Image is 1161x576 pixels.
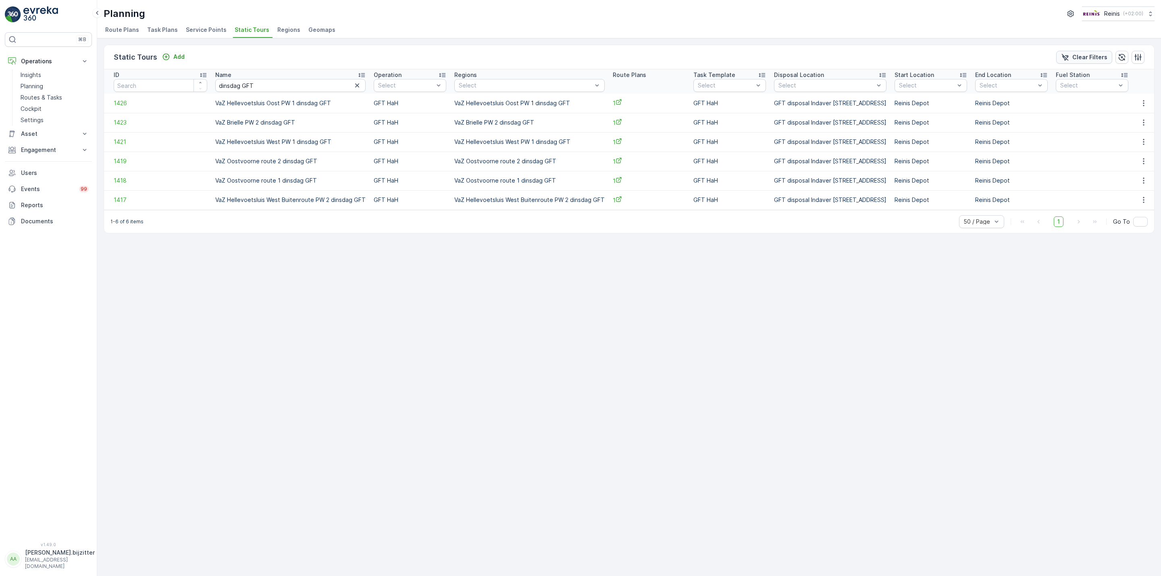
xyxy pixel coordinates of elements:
p: End Location [975,71,1011,79]
a: Planning [17,81,92,92]
div: AA [7,553,20,566]
td: VaZ Hellevoetsluis Oost PW 1 dinsdag GFT [211,94,370,113]
td: GFT HaH [370,113,450,132]
td: GFT disposal Indaver [STREET_ADDRESS] [770,132,891,152]
p: Settings [21,116,44,124]
td: GFT HaH [689,113,770,132]
button: Reinis(+02:00) [1082,6,1155,21]
td: VaZ Hellevoetsluis West PW 1 dinsdag GFT [450,132,609,152]
p: Fuel Station [1056,71,1090,79]
p: Add [173,53,185,61]
img: logo [5,6,21,23]
a: 1417 [114,196,207,204]
span: Task Plans [147,26,178,34]
td: GFT disposal Indaver [STREET_ADDRESS] [770,113,891,132]
td: Reinis Depot [971,190,1052,210]
td: GFT HaH [370,132,450,152]
a: 1 [613,177,685,185]
p: Select [378,81,434,89]
td: VaZ Oostvoorne route 1 dinsdag GFT [211,171,370,190]
p: Select [698,81,753,89]
td: GFT disposal Indaver [STREET_ADDRESS] [770,171,891,190]
td: VaZ Hellevoetsluis Oost PW 1 dinsdag GFT [450,94,609,113]
p: Planning [21,82,43,90]
p: Task Template [693,71,735,79]
span: 1418 [114,177,207,185]
p: Users [21,169,89,177]
a: Insights [17,69,92,81]
span: v 1.49.0 [5,542,92,547]
button: AA[PERSON_NAME].bijzitter[EMAIL_ADDRESS][DOMAIN_NAME] [5,549,92,570]
span: 1 [613,99,685,107]
td: Reinis Depot [971,94,1052,113]
a: 1419 [114,157,207,165]
td: VaZ Brielle PW 2 dinsdag GFT [211,113,370,132]
p: Select [459,81,592,89]
a: 1421 [114,138,207,146]
a: 1423 [114,119,207,127]
span: Geomaps [308,26,335,34]
p: Static Tours [114,52,157,63]
p: Clear Filters [1072,53,1107,61]
p: [PERSON_NAME].bijzitter [25,549,95,557]
td: Reinis Depot [971,132,1052,152]
td: GFT disposal Indaver [STREET_ADDRESS] [770,94,891,113]
span: Service Points [186,26,227,34]
p: Select [980,81,1035,89]
p: Select [778,81,874,89]
p: Route Plans [613,71,646,79]
td: VaZ Brielle PW 2 dinsdag GFT [450,113,609,132]
td: GFT HaH [370,152,450,171]
input: Search [215,79,366,92]
td: VaZ Hellevoetsluis West Buitenroute PW 2 dinsdag GFT [211,190,370,210]
a: Settings [17,114,92,126]
a: Users [5,165,92,181]
p: Engagement [21,146,76,154]
td: VaZ Oostvoorne route 2 dinsdag GFT [450,152,609,171]
p: Operations [21,57,76,65]
p: ID [114,71,119,79]
button: Asset [5,126,92,142]
p: Select [1060,81,1116,89]
p: Select [899,81,955,89]
button: Engagement [5,142,92,158]
td: Reinis Depot [891,152,971,171]
td: GFT HaH [370,171,450,190]
img: Reinis-Logo-Vrijstaand_Tekengebied-1-copy2_aBO4n7j.png [1082,9,1101,18]
span: Static Tours [235,26,269,34]
p: [EMAIL_ADDRESS][DOMAIN_NAME] [25,557,95,570]
a: 1426 [114,99,207,107]
a: Cockpit [17,103,92,114]
td: Reinis Depot [971,113,1052,132]
button: Operations [5,53,92,69]
p: Planning [104,7,145,20]
a: Documents [5,213,92,229]
a: 1 [613,138,685,146]
td: GFT disposal Indaver [STREET_ADDRESS] [770,190,891,210]
p: ( +02:00 ) [1123,10,1143,17]
td: GFT HaH [689,171,770,190]
span: 1 [1054,216,1063,227]
td: Reinis Depot [971,152,1052,171]
button: Add [159,52,188,62]
p: Events [21,185,74,193]
td: Reinis Depot [891,113,971,132]
p: Regions [454,71,477,79]
td: Reinis Depot [891,171,971,190]
td: GFT HaH [689,132,770,152]
span: Regions [277,26,300,34]
p: Insights [21,71,41,79]
p: Reinis [1104,10,1120,18]
td: Reinis Depot [891,190,971,210]
p: Disposal Location [774,71,824,79]
p: Routes & Tasks [21,94,62,102]
td: Reinis Depot [971,171,1052,190]
td: GFT HaH [689,190,770,210]
button: Clear Filters [1056,51,1112,64]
